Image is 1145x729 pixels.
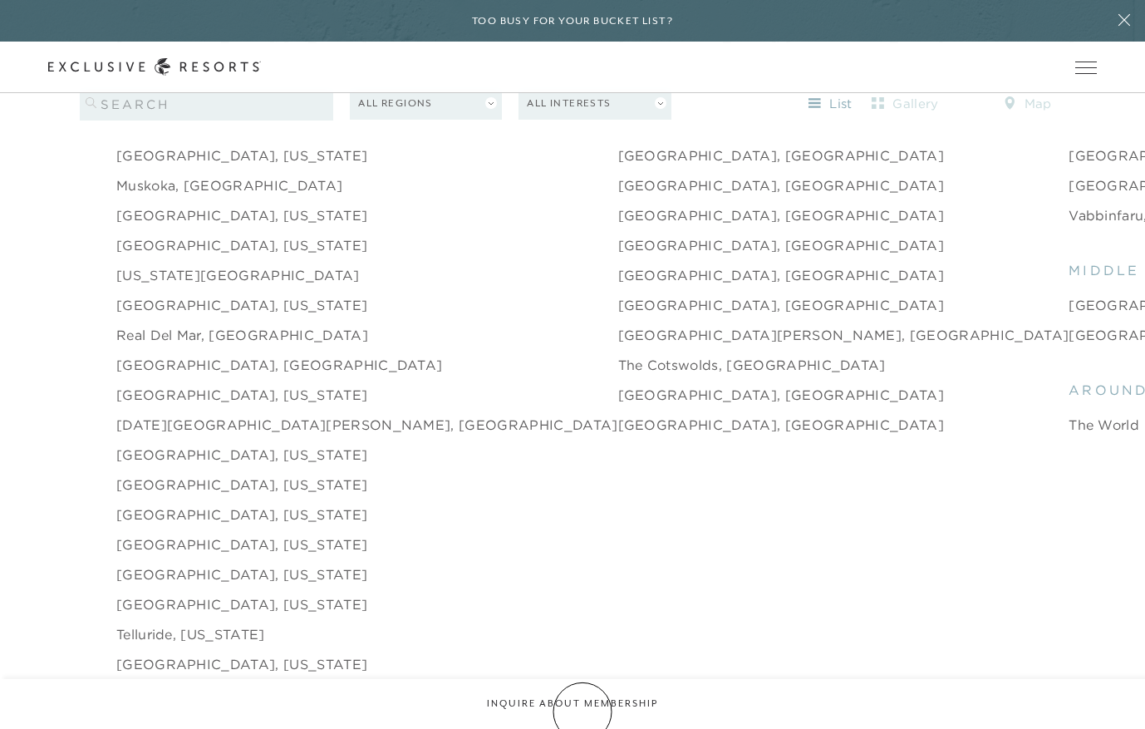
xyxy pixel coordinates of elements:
a: [GEOGRAPHIC_DATA], [US_STATE] [116,564,367,584]
a: [GEOGRAPHIC_DATA], [GEOGRAPHIC_DATA] [116,355,443,375]
a: [GEOGRAPHIC_DATA], [US_STATE] [116,505,367,525]
a: [GEOGRAPHIC_DATA], [US_STATE] [116,235,367,255]
button: list [794,91,868,117]
a: Telluride, [US_STATE] [116,624,265,644]
a: [DATE][GEOGRAPHIC_DATA][PERSON_NAME], [GEOGRAPHIC_DATA] [116,415,618,435]
a: [GEOGRAPHIC_DATA], [US_STATE] [116,295,367,315]
a: [GEOGRAPHIC_DATA], [GEOGRAPHIC_DATA] [618,415,945,435]
a: [GEOGRAPHIC_DATA], [GEOGRAPHIC_DATA] [618,145,945,165]
a: [GEOGRAPHIC_DATA], [GEOGRAPHIC_DATA] [618,175,945,195]
a: [GEOGRAPHIC_DATA][PERSON_NAME], [GEOGRAPHIC_DATA] [618,325,1069,345]
a: The World [1069,415,1139,435]
a: [US_STATE][GEOGRAPHIC_DATA] [116,265,360,285]
a: The Cotswolds, [GEOGRAPHIC_DATA] [618,355,886,375]
button: All Interests [518,87,671,120]
button: map [990,91,1065,117]
a: Real del Mar, [GEOGRAPHIC_DATA] [116,325,368,345]
a: [GEOGRAPHIC_DATA], [US_STATE] [116,534,367,554]
iframe: Qualified Messenger [1069,653,1145,729]
a: [GEOGRAPHIC_DATA], [US_STATE] [116,145,367,165]
button: Open navigation [1075,62,1097,73]
a: [GEOGRAPHIC_DATA], [GEOGRAPHIC_DATA] [618,295,945,315]
a: [GEOGRAPHIC_DATA], [US_STATE] [116,654,367,674]
button: gallery [868,91,943,117]
a: [GEOGRAPHIC_DATA], [US_STATE] [116,475,367,495]
button: All Regions [350,87,502,120]
a: [GEOGRAPHIC_DATA], [GEOGRAPHIC_DATA] [618,265,945,285]
a: [GEOGRAPHIC_DATA], [GEOGRAPHIC_DATA] [618,385,945,405]
a: [GEOGRAPHIC_DATA], [GEOGRAPHIC_DATA] [618,235,945,255]
a: [GEOGRAPHIC_DATA], [US_STATE] [116,385,367,405]
h6: Too busy for your bucket list? [472,13,673,29]
a: [GEOGRAPHIC_DATA], [US_STATE] [116,205,367,225]
a: [GEOGRAPHIC_DATA], [US_STATE] [116,594,367,614]
a: [GEOGRAPHIC_DATA], [US_STATE] [116,445,367,465]
a: Muskoka, [GEOGRAPHIC_DATA] [116,175,342,195]
input: search [80,87,333,121]
a: [GEOGRAPHIC_DATA], [GEOGRAPHIC_DATA] [618,205,945,225]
